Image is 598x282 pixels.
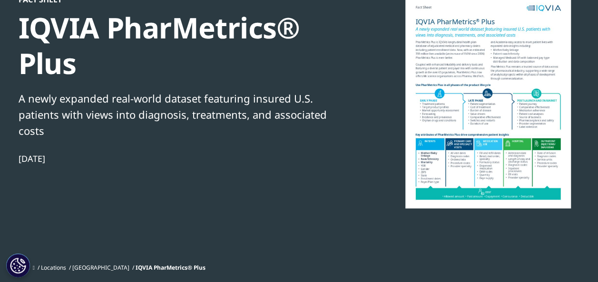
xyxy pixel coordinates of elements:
div: A newly expanded real-world dataset featuring insured U.S. patients with views into diagnosis, tr... [19,90,345,139]
a: Locations [41,263,66,272]
a: [GEOGRAPHIC_DATA] [72,263,129,272]
div: [DATE] [19,153,345,164]
div: IQVIA PharMetrics® Plus [19,10,345,81]
button: Cookies Settings [6,254,30,277]
span: IQVIA PharMetrics® Plus [136,263,206,272]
